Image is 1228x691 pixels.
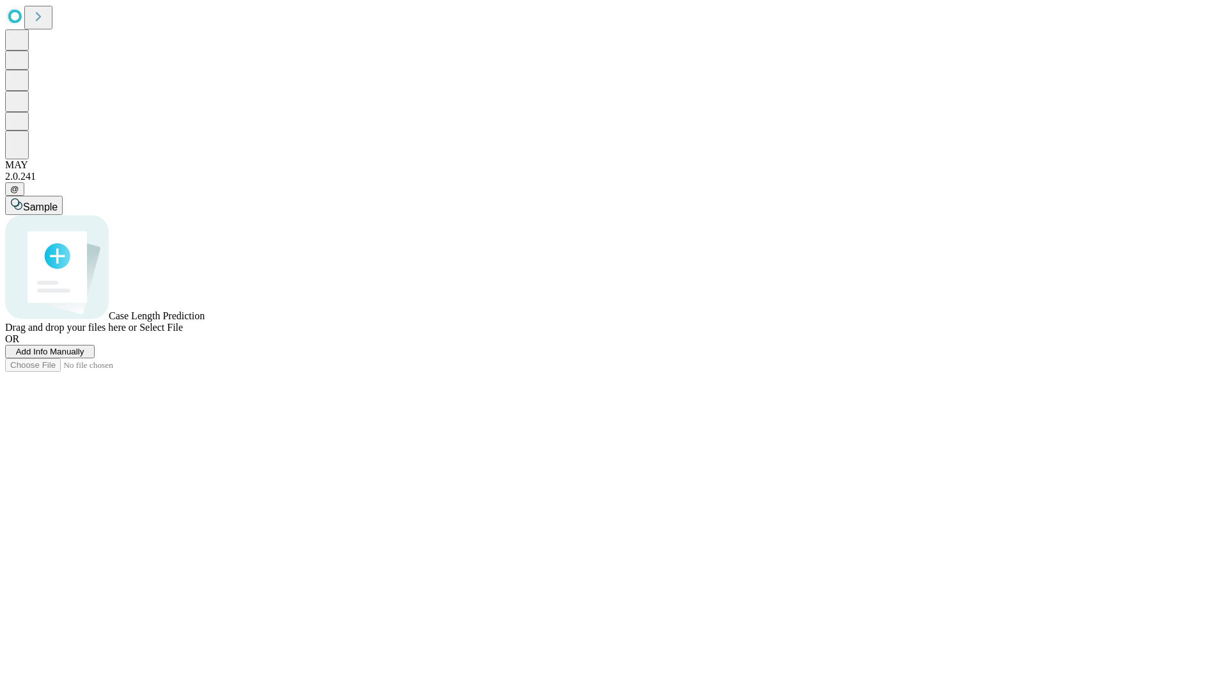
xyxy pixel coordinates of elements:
button: Sample [5,196,63,215]
button: @ [5,182,24,196]
div: 2.0.241 [5,171,1223,182]
div: MAY [5,159,1223,171]
span: Select File [139,322,183,333]
button: Add Info Manually [5,345,95,358]
span: Sample [23,202,58,212]
span: Add Info Manually [16,347,84,356]
span: OR [5,333,19,344]
span: @ [10,184,19,194]
span: Case Length Prediction [109,310,205,321]
span: Drag and drop your files here or [5,322,137,333]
